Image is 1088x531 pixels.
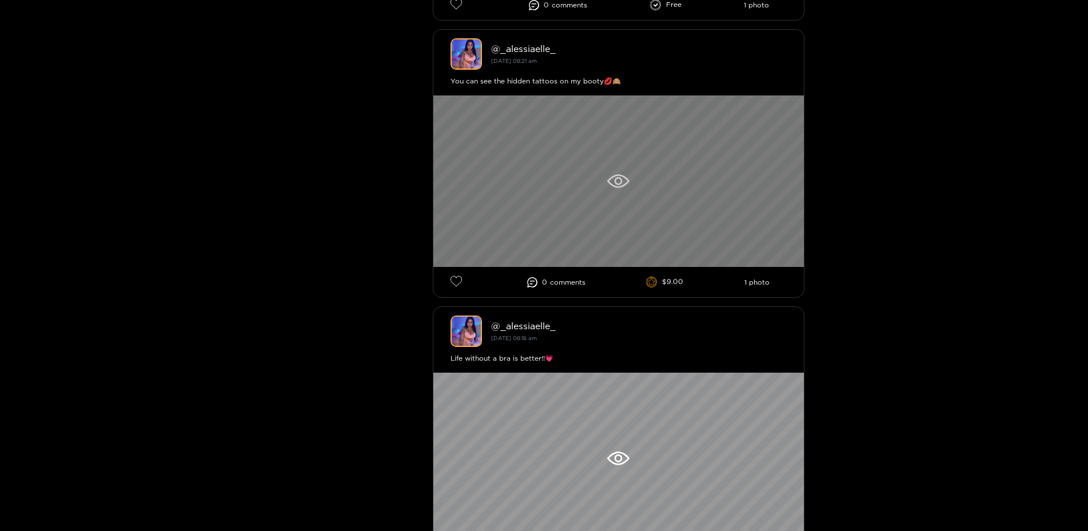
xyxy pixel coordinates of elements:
[550,278,585,286] span: comment s
[451,353,787,364] div: Life without a bra is better!!💗
[744,1,769,9] li: 1 photo
[491,58,537,64] small: [DATE] 08:21 am
[451,316,482,347] img: _alessiaelle_
[491,43,787,54] div: @ _alessiaelle_
[527,277,585,288] li: 0
[744,278,770,286] li: 1 photo
[451,38,482,70] img: _alessiaelle_
[491,335,537,341] small: [DATE] 08:18 am
[451,75,787,87] div: You can see the hidden tattoos on my booty💋🙈
[491,321,787,331] div: @ _alessiaelle_
[646,277,683,288] li: $9.00
[552,1,587,9] span: comment s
